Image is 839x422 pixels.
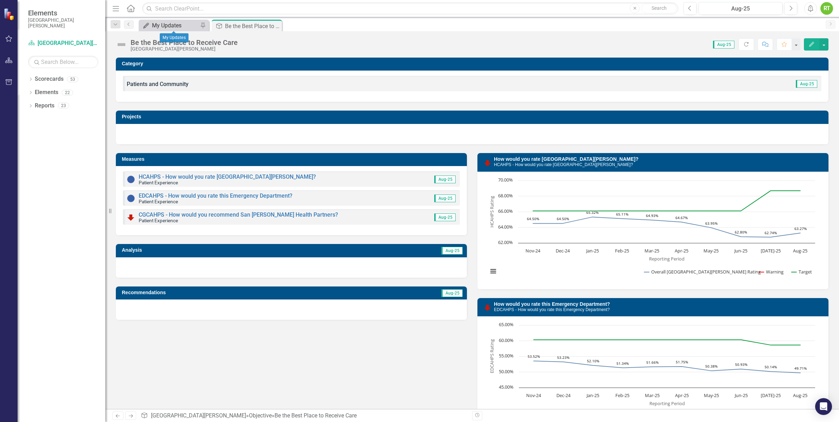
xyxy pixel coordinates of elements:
[483,303,492,312] img: Below Plan
[498,224,513,230] text: 64.00%
[225,22,280,31] div: Be the Best Place to Receive Care
[645,392,660,398] text: Mar-25
[142,2,678,15] input: Search ClearPoint...
[441,289,463,297] span: Aug-25
[794,226,807,231] text: 63.27%
[499,321,514,328] text: 65.00%
[122,61,825,66] h3: Category
[793,392,807,398] text: Aug-25
[127,213,135,222] img: Below Plan
[488,266,498,276] button: View chart menu, Chart
[151,412,246,419] a: [GEOGRAPHIC_DATA][PERSON_NAME]
[483,159,492,167] img: Below Plan
[434,176,456,183] span: Aug-25
[35,75,64,83] a: Scorecards
[499,352,514,359] text: 55.00%
[4,8,16,20] img: ClearPoint Strategy
[62,90,73,95] div: 22
[586,392,599,398] text: Jan-25
[494,307,610,312] small: EDCAHPS - How would you rate this Emergency Department?
[127,81,189,87] span: Patients and Community
[675,248,688,254] text: Apr-25
[735,230,747,235] text: 62.80%
[127,175,135,184] img: No Information
[160,33,189,42] div: My Updates
[796,80,817,88] span: Aug-25
[494,156,639,162] a: How would you rate [GEOGRAPHIC_DATA][PERSON_NAME]?
[67,76,78,82] div: 53
[140,21,198,30] a: My Updates
[131,39,238,46] div: Be the Best Place to Receive Care
[122,114,825,119] h3: Projects
[815,398,832,415] div: Open Intercom Messenger
[58,103,69,109] div: 23
[675,215,688,220] text: 64.67%
[615,248,629,254] text: Feb-25
[441,247,463,255] span: Aug-25
[139,218,178,223] small: Patient Experience
[792,269,812,275] button: Show Target
[586,210,599,215] text: 65.32%
[645,248,659,254] text: Mar-25
[820,2,833,15] button: RT
[644,269,752,275] button: Show Overall San Juan Regional Medical Center Rating
[646,213,658,218] text: 64.93%
[641,4,676,13] button: Search
[127,194,135,203] img: No Information
[734,248,747,254] text: Jun-25
[615,392,629,398] text: Feb-25
[527,216,539,221] text: 64.50%
[705,364,718,369] text: 50.38%
[652,5,667,11] span: Search
[616,212,628,217] text: 65.11%
[152,21,198,30] div: My Updates
[765,364,777,369] text: 50.14%
[131,46,238,52] div: [GEOGRAPHIC_DATA][PERSON_NAME]
[249,412,272,419] a: Objective
[275,412,357,419] div: Be the Best Place to Receive Care
[761,248,781,254] text: [DATE]-25
[28,9,98,17] span: Elements
[122,290,349,295] h3: Recommendations
[649,400,685,407] text: Reporting Period
[734,392,748,398] text: Jun-25
[699,2,782,15] button: Aug-25
[676,360,688,364] text: 51.75%
[139,180,178,185] small: Patient Experience
[498,192,513,199] text: 68.00%
[616,361,629,366] text: 51.34%
[139,192,292,199] a: EDCAHPS - How would you rate this Emergency Department?
[735,362,747,367] text: 50.93%
[498,208,513,214] text: 66.00%
[28,17,98,29] small: [GEOGRAPHIC_DATA][PERSON_NAME]
[494,162,633,167] small: HCAHPS - How would you rate [GEOGRAPHIC_DATA][PERSON_NAME]?
[705,221,718,226] text: 63.95%
[494,301,610,307] a: How would you rate this Emergency Department?
[122,248,285,253] h3: Analysis
[498,239,513,245] text: 62.00%
[761,392,781,398] text: [DATE]-25
[533,338,802,347] g: Target, line 3 of 3 with 10 data points.
[139,199,178,204] small: Patient Experience
[35,102,54,110] a: Reports
[586,248,599,254] text: Jan-25
[498,177,513,183] text: 70.00%
[701,5,780,13] div: Aug-25
[28,39,98,47] a: [GEOGRAPHIC_DATA][PERSON_NAME]
[484,177,821,282] div: Chart. Highcharts interactive chart.
[704,392,719,398] text: May-25
[139,173,316,180] a: HCAHPS - How would you rate [GEOGRAPHIC_DATA][PERSON_NAME]?
[141,412,467,420] div: » »
[489,339,495,374] text: EDCAHPS Rating
[434,213,456,221] span: Aug-25
[794,366,807,371] text: 49.71%
[122,157,463,162] h3: Measures
[793,248,807,254] text: Aug-25
[557,216,569,221] text: 64.50%
[489,196,495,228] text: HCAHPS Rating
[556,248,570,254] text: Dec-24
[499,337,514,343] text: 60.00%
[703,248,719,254] text: May-25
[28,56,98,68] input: Search Below...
